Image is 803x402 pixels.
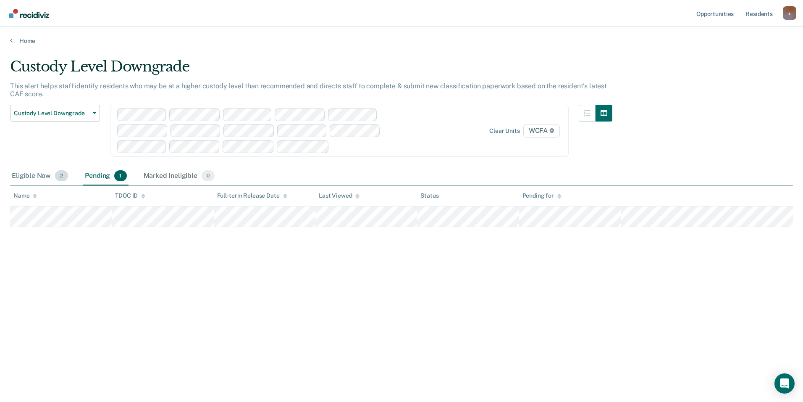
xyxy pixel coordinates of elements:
span: Custody Level Downgrade [14,110,89,117]
span: 1 [114,170,126,181]
div: s [783,6,796,20]
div: TDOC ID [115,192,145,199]
span: 0 [202,170,215,181]
div: Marked Ineligible0 [142,167,217,185]
img: Recidiviz [9,9,49,18]
div: Eligible Now2 [10,167,70,185]
span: 2 [55,170,68,181]
div: Full-term Release Date [217,192,287,199]
button: Profile dropdown button [783,6,796,20]
div: Status [420,192,438,199]
span: WCFA [523,124,560,138]
button: Custody Level Downgrade [10,105,100,122]
div: Open Intercom Messenger [774,373,795,394]
a: Home [10,37,793,45]
p: This alert helps staff identify residents who may be at a higher custody level than recommended a... [10,82,607,98]
div: Pending for [522,192,562,199]
div: Last Viewed [319,192,360,199]
div: Pending1 [83,167,128,185]
div: Name [13,192,37,199]
div: Clear units [489,127,520,135]
div: Custody Level Downgrade [10,58,612,82]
